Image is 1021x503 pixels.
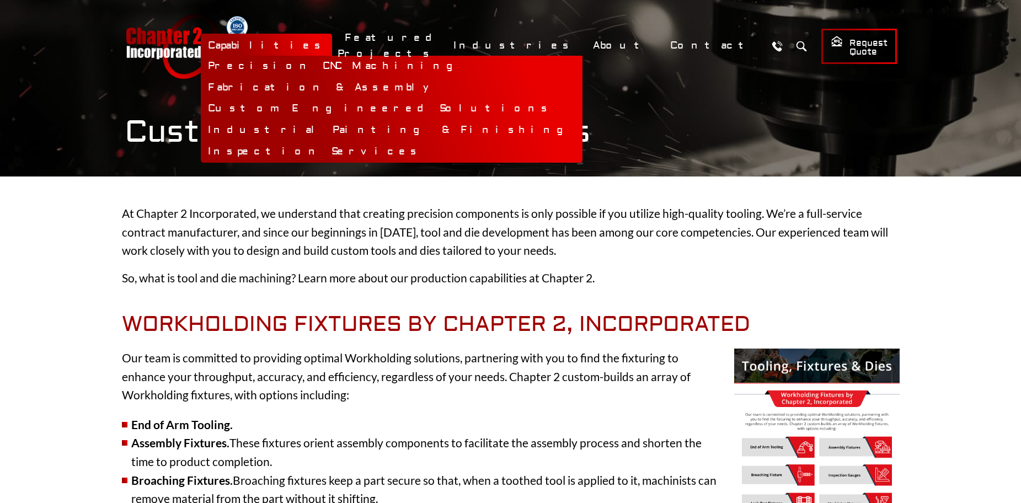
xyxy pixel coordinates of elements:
a: Call Us [767,36,788,56]
strong: Assembly Fixtures. [131,436,229,450]
h2: Workholding Fixtures by Chapter 2, Incorporated [122,312,900,338]
a: Contact [663,34,762,57]
li: These fixtures orient assembly components to facilitate the assembly process and shorten the time... [122,434,900,470]
a: Chapter 2 Incorporated [125,13,218,79]
a: Inspection Services [201,141,582,163]
p: Our team is committed to providing optimal Workholding solutions, partnering with you to find the... [122,349,900,404]
a: Industries [446,34,580,57]
a: Industrial Painting & Finishing [201,120,582,141]
a: Custom Engineered Solutions [201,98,582,120]
a: Featured Projects [338,26,441,66]
strong: Broaching Fixtures. [131,473,233,487]
h1: Custom Engineered Solutions [125,114,897,151]
strong: End of Arm Tooling. [131,418,233,431]
a: Request Quote [821,29,897,64]
a: About [586,34,657,57]
a: Precision CNC Machining [201,56,582,77]
p: So, what is tool and die machining? Learn more about our production capabilities at Chapter 2. [122,269,900,287]
span: Request Quote [831,35,888,58]
button: Search [792,36,812,56]
p: At Chapter 2 Incorporated, we understand that creating precision components is only possible if y... [122,204,900,260]
a: Capabilities [201,34,332,57]
a: Fabrication & Assembly [201,77,582,99]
